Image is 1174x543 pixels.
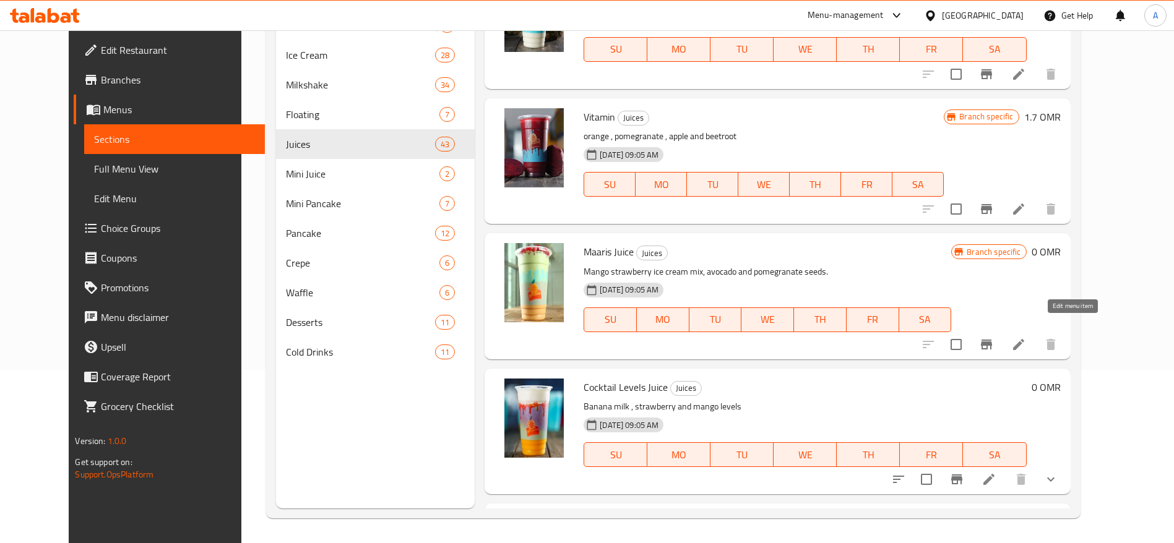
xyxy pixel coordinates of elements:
[75,466,153,482] a: Support.OpsPlatform
[897,176,939,194] span: SA
[1036,194,1066,224] button: delete
[84,184,265,213] a: Edit Menu
[1011,67,1026,82] a: Edit menu item
[286,196,439,211] span: Mini Pancake
[276,278,475,307] div: Waffle6
[972,194,1001,224] button: Branch-specific-item
[276,248,475,278] div: Crepe6
[584,264,951,280] p: Mango strawberry ice cream mix, avocado and pomegranate seeds.
[440,198,454,210] span: 7
[276,337,475,367] div: Cold Drinks11
[842,40,895,58] span: TH
[276,218,475,248] div: Pancake12
[589,310,632,328] span: SU
[494,108,574,187] img: Vitamin
[286,137,434,152] span: Juices
[968,446,1021,464] span: SA
[671,381,701,395] span: Juices
[1032,378,1061,396] h6: 0 OMR
[589,446,642,464] span: SU
[692,176,733,194] span: TU
[884,464,913,494] button: sort-choices
[647,37,710,62] button: MO
[774,37,837,62] button: WE
[774,442,837,467] button: WE
[435,344,455,359] div: items
[101,280,255,295] span: Promotions
[94,132,255,147] span: Sections
[943,331,969,357] span: Select to update
[652,40,706,58] span: MO
[595,149,663,161] span: [DATE] 09:05 AM
[1036,59,1066,89] button: delete
[968,40,1021,58] span: SA
[75,433,105,449] span: Version:
[101,72,255,87] span: Branches
[647,442,710,467] button: MO
[286,285,439,300] div: Waffle
[642,310,684,328] span: MO
[74,65,265,95] a: Branches
[900,442,963,467] button: FR
[589,176,631,194] span: SU
[972,59,1001,89] button: Branch-specific-item
[710,37,774,62] button: TU
[74,213,265,243] a: Choice Groups
[1032,243,1061,260] h6: 0 OMR
[779,40,832,58] span: WE
[837,442,900,467] button: TH
[436,139,454,150] span: 43
[899,307,952,332] button: SA
[74,302,265,332] a: Menu disclaimer
[435,48,455,62] div: items
[286,315,434,330] div: Desserts
[963,442,1026,467] button: SA
[584,129,944,144] p: orange , pomegranate , apple and beetroot
[637,246,667,260] span: Juices
[75,454,132,470] span: Get support on:
[286,226,434,241] span: Pancake
[74,95,265,124] a: Menus
[687,172,738,197] button: TU
[435,315,455,330] div: items
[286,166,439,181] div: Mini Juice
[584,307,637,332] button: SU
[584,378,668,396] span: Cocktail Levels Juice
[101,369,255,384] span: Coverage Report
[1036,330,1066,359] button: delete
[1006,464,1036,494] button: delete
[440,168,454,180] span: 2
[652,446,706,464] span: MO
[101,43,255,58] span: Edit Restaurant
[670,381,702,396] div: Juices
[779,446,832,464] span: WE
[286,77,434,92] span: Milkshake
[494,243,574,322] img: Maaris Juice
[595,284,663,296] span: [DATE] 09:05 AM
[900,37,963,62] button: FR
[276,189,475,218] div: Mini Pancake7
[440,257,454,269] span: 6
[1153,9,1158,22] span: A
[595,419,663,431] span: [DATE] 09:05 AM
[439,255,455,270] div: items
[963,37,1026,62] button: SA
[795,176,836,194] span: TH
[794,307,847,332] button: TH
[108,433,127,449] span: 1.0.0
[494,378,574,458] img: Cocktail Levels Juice
[286,344,434,359] span: Cold Drinks
[436,317,454,328] span: 11
[982,472,996,487] a: Edit menu item
[743,176,785,194] span: WE
[905,446,958,464] span: FR
[852,310,894,328] span: FR
[954,111,1018,122] span: Branch specific
[74,35,265,65] a: Edit Restaurant
[636,172,687,197] button: MO
[286,48,434,62] span: Ice Cream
